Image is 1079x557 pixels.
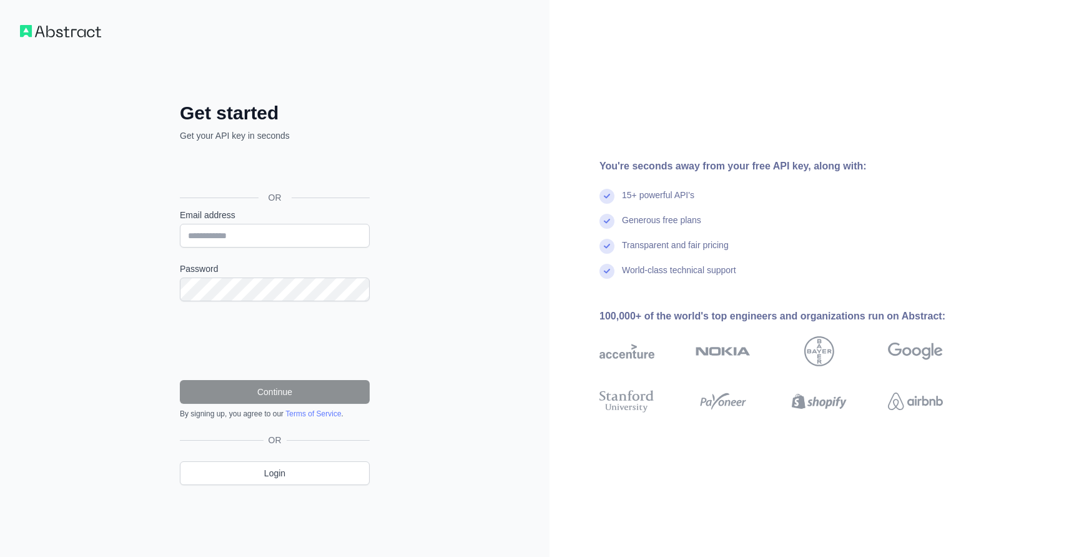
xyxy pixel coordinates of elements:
img: Workflow [20,25,101,38]
div: 15+ powerful API's [622,189,694,214]
span: OR [264,434,287,446]
iframe: reCAPTCHA [180,316,370,365]
img: check mark [599,239,614,254]
img: google [888,336,943,366]
img: stanford university [599,388,654,415]
div: Transparent and fair pricing [622,239,729,264]
button: Continue [180,380,370,404]
label: Password [180,263,370,275]
div: Generous free plans [622,214,701,239]
div: 100,000+ of the world's top engineers and organizations run on Abstract: [599,309,983,324]
img: shopify [792,388,847,415]
p: Get your API key in seconds [180,129,370,142]
div: World-class technical support [622,264,736,289]
div: By signing up, you agree to our . [180,409,370,419]
div: You're seconds away from your free API key, along with: [599,159,983,174]
span: OR [259,191,292,204]
iframe: Sign in with Google Button [174,156,373,183]
img: nokia [696,336,751,366]
img: check mark [599,214,614,229]
label: Email address [180,209,370,221]
img: check mark [599,189,614,204]
img: payoneer [696,388,751,415]
img: bayer [804,336,834,366]
a: Terms of Service [285,409,341,418]
img: check mark [599,264,614,279]
img: airbnb [888,388,943,415]
a: Login [180,461,370,485]
img: accenture [599,336,654,366]
h2: Get started [180,102,370,124]
div: Sign in with Google. Opens in new tab [180,156,367,183]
